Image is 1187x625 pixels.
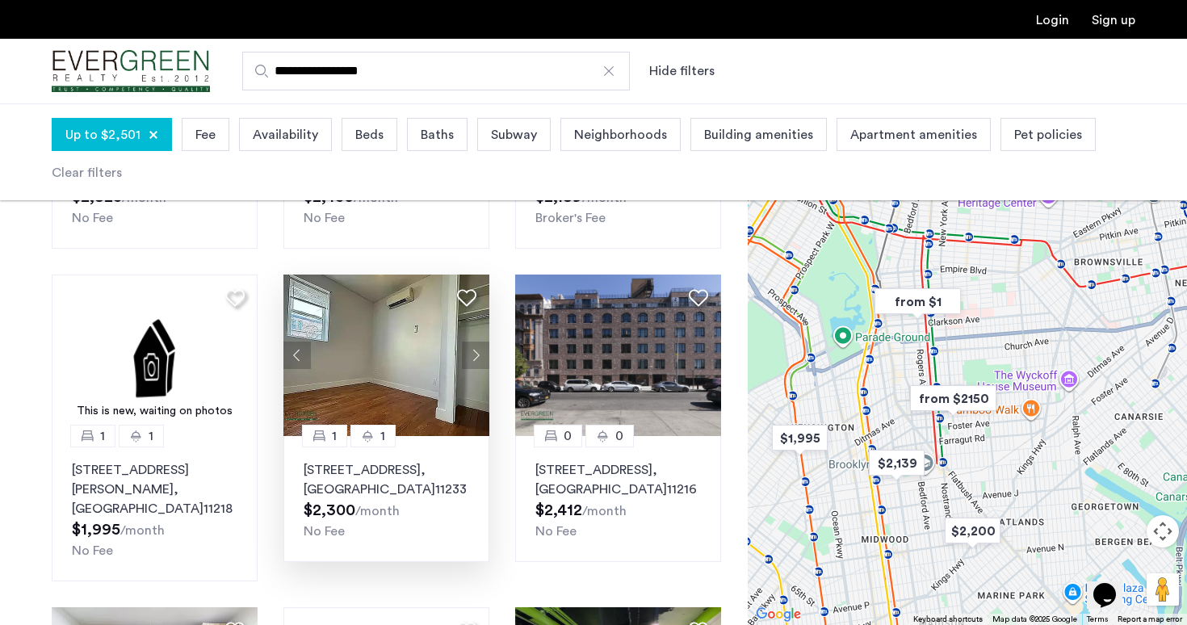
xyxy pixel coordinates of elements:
[868,283,967,320] div: from $1
[304,502,355,518] span: $2,300
[72,544,113,557] span: No Fee
[491,125,537,145] span: Subway
[564,426,572,446] span: 0
[535,212,606,224] span: Broker's Fee
[913,614,983,625] button: Keyboard shortcuts
[52,275,258,436] img: 2.gif
[574,125,667,145] span: Neighborhoods
[283,436,489,562] a: 11[STREET_ADDRESS], [GEOGRAPHIC_DATA]11233No Fee
[380,426,385,446] span: 1
[253,125,318,145] span: Availability
[704,125,813,145] span: Building amenities
[752,604,805,625] a: Open this area in Google Maps (opens a new window)
[355,125,384,145] span: Beds
[120,524,165,537] sub: /month
[1147,515,1179,547] button: Map camera controls
[862,445,931,481] div: $2,139
[52,275,258,436] a: This is new, waiting on photos
[242,52,630,90] input: Apartment Search
[149,426,153,446] span: 1
[649,61,715,81] button: Show or hide filters
[60,403,250,420] div: This is new, waiting on photos
[1036,14,1069,27] a: Login
[1118,614,1182,625] a: Report a map error
[1092,14,1135,27] a: Registration
[72,522,120,538] span: $1,995
[1014,125,1082,145] span: Pet policies
[72,460,237,518] p: [STREET_ADDRESS][PERSON_NAME] 11218
[100,426,105,446] span: 1
[304,525,345,538] span: No Fee
[992,615,1077,623] span: Map data ©2025 Google
[65,125,141,145] span: Up to $2,501
[52,436,258,581] a: 11[STREET_ADDRESS][PERSON_NAME], [GEOGRAPHIC_DATA]11218No Fee
[904,380,1003,417] div: from $2150
[304,212,345,224] span: No Fee
[332,426,337,446] span: 1
[421,125,454,145] span: Baths
[515,275,721,436] img: 3_638295394669997136.jpeg
[52,41,210,102] img: logo
[765,420,834,456] div: $1,995
[535,502,582,518] span: $2,412
[195,125,216,145] span: Fee
[52,41,210,102] a: Cazamio Logo
[615,426,623,446] span: 0
[582,505,627,518] sub: /month
[752,604,805,625] img: Google
[283,275,489,436] img: 66a1adb6-6608-43dd-a245-dc7333f8b390_638901971345372239.jpeg
[1087,560,1139,609] iframe: chat widget
[72,212,113,224] span: No Fee
[283,342,311,369] button: Previous apartment
[535,460,701,499] p: [STREET_ADDRESS] 11216
[1087,614,1108,625] a: Terms (opens in new tab)
[1147,573,1179,606] button: Drag Pegman onto the map to open Street View
[462,342,489,369] button: Next apartment
[850,125,977,145] span: Apartment amenities
[938,513,1007,549] div: $2,200
[535,525,577,538] span: No Fee
[304,460,469,499] p: [STREET_ADDRESS] 11233
[52,163,122,182] div: Clear filters
[355,505,400,518] sub: /month
[515,436,721,562] a: 00[STREET_ADDRESS], [GEOGRAPHIC_DATA]11216No Fee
